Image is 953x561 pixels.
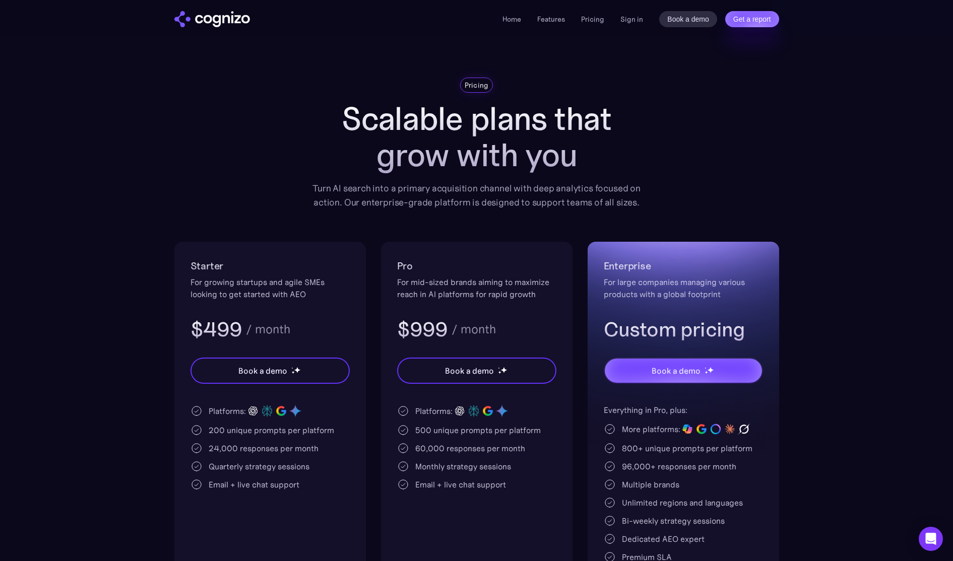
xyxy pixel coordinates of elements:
img: star [705,367,706,369]
div: 96,000+ responses per month [622,460,736,472]
div: / month [246,323,290,335]
div: Quarterly strategy sessions [209,460,309,472]
div: Pricing [465,80,489,90]
h2: Pro [397,258,556,274]
div: Platforms: [415,405,453,417]
div: 500 unique prompts per platform [415,424,541,436]
div: 800+ unique prompts per platform [622,442,752,454]
h3: $499 [190,316,242,342]
img: star [294,367,300,373]
div: Turn AI search into a primary acquisition channel with deep analytics focused on action. Our ente... [305,181,648,209]
div: Book a demo [445,365,493,377]
h3: Custom pricing [604,316,763,342]
div: Email + live chat support [209,478,299,490]
div: Open Intercom Messenger [919,527,943,551]
h1: Scalable plans that grow with you [305,101,648,173]
div: For growing startups and agile SMEs looking to get started with AEO [190,276,350,300]
img: cognizo logo [174,11,250,27]
div: More platforms: [622,423,680,435]
a: Features [537,15,565,24]
div: 24,000 responses per month [209,442,319,454]
img: star [498,371,501,374]
img: star [498,367,499,369]
a: Home [502,15,521,24]
div: Dedicated AEO expert [622,533,705,545]
div: Multiple brands [622,478,679,490]
a: Book a demostarstarstar [397,358,556,384]
div: Everything in Pro, plus: [604,404,763,416]
img: star [500,367,507,373]
a: Book a demo [659,11,717,27]
a: Sign in [620,13,643,25]
img: star [291,371,295,374]
div: Book a demo [238,365,287,377]
div: / month [452,323,496,335]
a: Pricing [581,15,604,24]
div: Book a demo [652,365,700,377]
div: 60,000 responses per month [415,442,525,454]
div: Bi-weekly strategy sessions [622,515,725,527]
h2: Enterprise [604,258,763,274]
div: Email + live chat support [415,478,506,490]
img: star [707,367,714,373]
img: star [705,371,708,374]
div: For large companies managing various products with a global footprint [604,276,763,300]
div: For mid-sized brands aiming to maximize reach in AI platforms for rapid growth [397,276,556,300]
a: Get a report [725,11,779,27]
div: Unlimited regions and languages [622,497,743,509]
h2: Starter [190,258,350,274]
a: Book a demostarstarstar [190,358,350,384]
div: Monthly strategy sessions [415,460,511,472]
div: Platforms: [209,405,246,417]
a: home [174,11,250,27]
img: star [291,367,293,369]
a: Book a demostarstarstar [604,358,763,384]
h3: $999 [397,316,448,342]
div: 200 unique prompts per platform [209,424,334,436]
